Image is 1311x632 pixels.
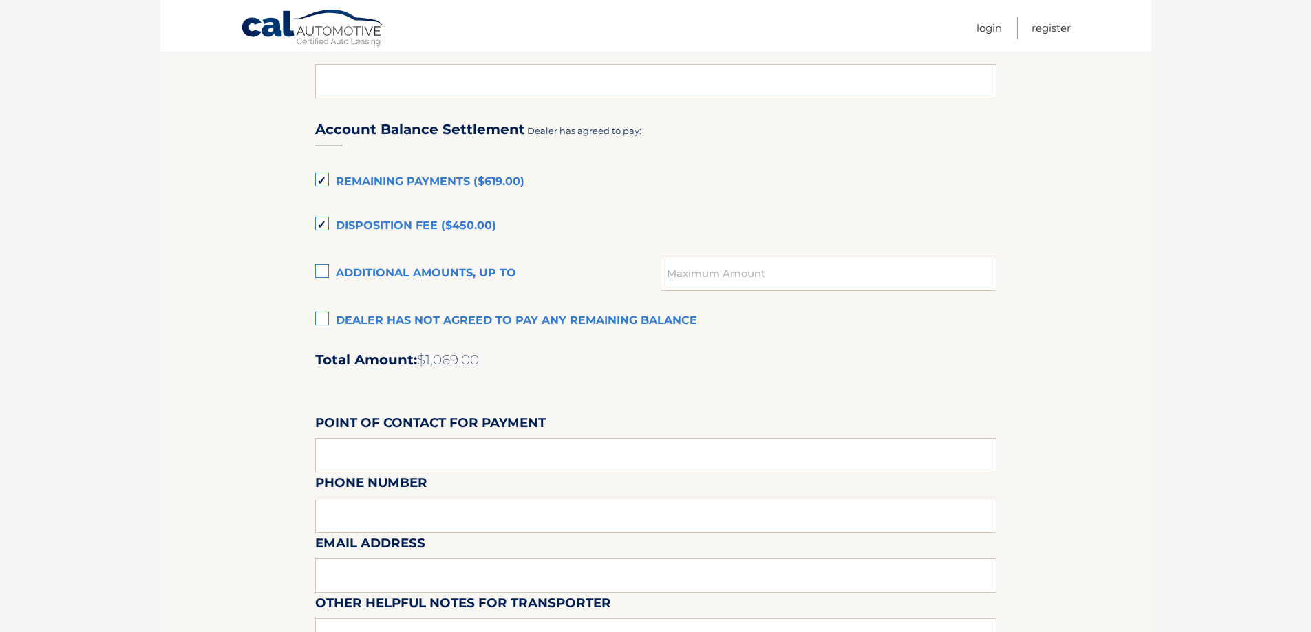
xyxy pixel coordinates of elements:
label: Email Address [315,533,425,558]
span: Dealer has agreed to pay: [527,125,641,136]
label: Disposition Fee ($450.00) [315,213,996,240]
label: Additional amounts, up to [315,260,661,287]
span: $1,069.00 [417,351,479,368]
a: Login [977,17,1002,39]
a: Register [1032,17,1071,39]
label: Remaining Payments ($619.00) [315,168,996,196]
a: Cal Automotive [241,9,385,49]
label: Other helpful notes for transporter [315,593,611,618]
h3: Account Balance Settlement [315,121,525,138]
h2: Total Amount: [315,351,996,369]
input: Maximum Amount [661,257,996,291]
label: Dealer has not agreed to pay any remaining balance [315,307,996,335]
label: Point of Contact for Payment [315,413,546,438]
